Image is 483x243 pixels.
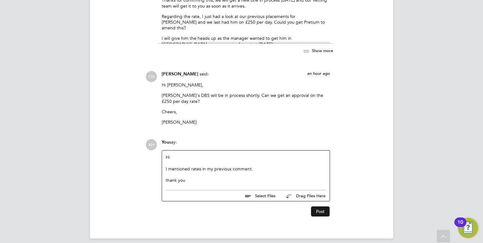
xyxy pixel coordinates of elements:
p: I will give him the heads up as the manager wanted to get him in [GEOGRAPHIC_DATA], so we can aim... [162,35,330,47]
span: CN [146,71,157,82]
span: an hour ago [307,71,330,76]
div: 10 [457,222,463,230]
p: Regarding the rate, I just had a look at our previous placements for [PERSON_NAME] and we last ha... [162,14,330,31]
span: Show more [312,48,333,54]
span: said: [200,71,209,77]
div: I mentioned rates in my previous comment. [166,166,326,172]
div: Hi [166,154,326,183]
div: thank you [166,177,326,183]
div: say: [162,139,330,150]
p: Hi [PERSON_NAME], [162,82,330,88]
button: Post [311,206,330,216]
span: You [162,139,169,145]
button: Drag Files Here [281,189,326,203]
button: Open Resource Center, 10 new notifications [458,218,478,238]
span: [PERSON_NAME] [162,71,198,77]
p: Cheers, [162,109,330,115]
p: [PERSON_NAME]'s DBS will be in process shortly. Can we get an approval on the £250 per day rate? [162,92,330,104]
span: KH [146,139,157,150]
p: [PERSON_NAME] [162,119,330,125]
